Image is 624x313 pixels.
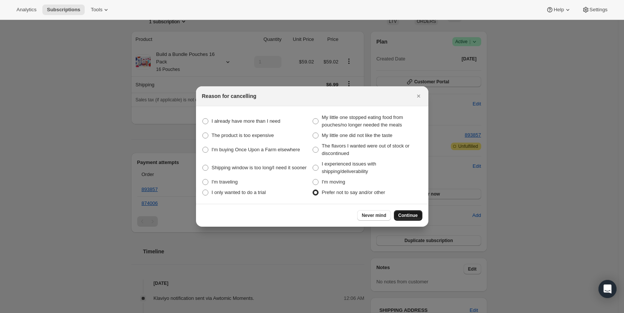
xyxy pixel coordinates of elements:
span: I'm buying Once Upon a Farm elsewhere [212,147,300,152]
span: My little one stopped eating food from pouches/no longer needed the meals [322,114,403,128]
span: Shipping window is too long/I need it sooner [212,165,307,170]
button: Settings [578,5,612,15]
span: I'm traveling [212,179,238,185]
span: I'm moving [322,179,345,185]
button: Tools [86,5,114,15]
span: The product is too expensive [212,132,274,138]
span: Prefer not to say and/or other [322,190,385,195]
span: Help [554,7,564,13]
div: Open Intercom Messenger [599,280,617,298]
span: Analytics [16,7,36,13]
span: I experienced issues with shipping/deliverability [322,161,376,174]
span: Subscriptions [47,7,80,13]
span: Settings [590,7,608,13]
span: Never mind [362,212,386,218]
span: I only wanted to do a trial [212,190,266,195]
h2: Reason for cancelling [202,92,256,100]
button: Continue [394,210,422,221]
button: Close [413,91,424,101]
button: Never mind [357,210,391,221]
button: Subscriptions [42,5,85,15]
button: Analytics [12,5,41,15]
span: Tools [91,7,102,13]
span: My little one did not like the taste [322,132,393,138]
button: Help [542,5,576,15]
span: The flavors I wanted were out of stock or discontinued [322,143,410,156]
span: I already have more than I need [212,118,281,124]
span: Continue [398,212,418,218]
